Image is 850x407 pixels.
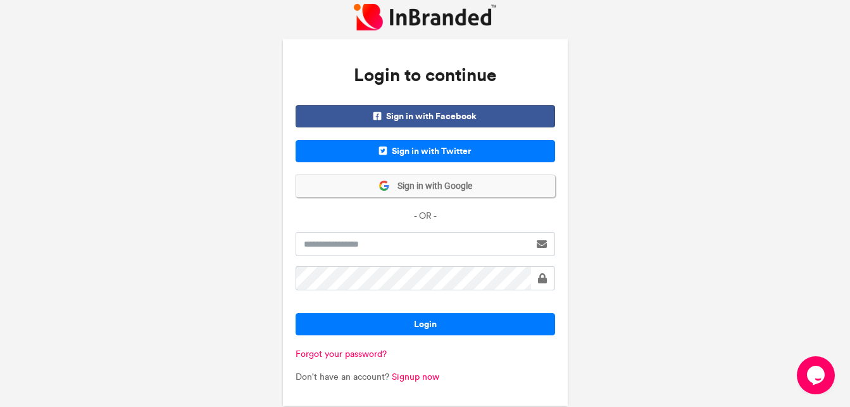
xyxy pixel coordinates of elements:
span: Sign in with Twitter [296,140,555,162]
p: Don't have an account? [296,371,555,384]
a: Signup now [392,371,439,382]
span: Sign in with Facebook [296,105,555,127]
p: - OR - [296,210,555,223]
a: Forgot your password? [296,349,387,359]
h3: Login to continue [296,52,555,99]
iframe: chat widget [797,356,837,394]
span: Sign in with Google [390,180,472,193]
button: Login [296,313,555,335]
img: InBranded Logo [354,4,496,30]
button: Sign in with Google [296,175,555,197]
